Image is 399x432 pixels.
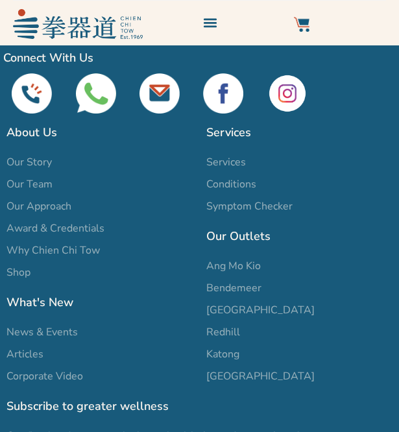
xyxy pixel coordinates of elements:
h2: What's New [6,293,193,311]
a: [GEOGRAPHIC_DATA] [206,302,393,318]
img: Website Icon-03 [294,17,309,32]
a: News & Events [6,324,193,340]
h2: Services [206,123,393,141]
span: Why Chien Chi Tow [6,243,100,258]
a: Bendemeer [206,280,393,296]
span: Award & Credentials [6,221,104,236]
span: Shop [6,265,30,280]
h2: Our Outlets [206,227,393,245]
a: [GEOGRAPHIC_DATA] [206,368,393,384]
span: [GEOGRAPHIC_DATA] [206,302,315,318]
span: Services [206,154,246,170]
h2: Connect With Us [3,49,396,67]
a: Our Story [6,154,193,170]
span: Our Story [6,154,52,170]
a: Ang Mo Kio [206,258,393,274]
a: Conditions [206,176,393,192]
a: Award & Credentials [6,221,193,236]
span: Our Approach [6,198,71,214]
div: Menu Toggle [199,12,221,33]
span: News & Events [6,324,78,340]
span: Our Team [6,176,53,192]
span: Symptom Checker [206,198,293,214]
a: Why Chien Chi Tow [6,243,193,258]
h2: About Us [6,123,193,141]
span: Redhill [206,324,240,340]
a: Shop [6,265,193,280]
a: Symptom Checker [206,198,393,214]
a: Services [206,154,393,170]
a: Articles [6,346,193,362]
a: Katong [206,346,393,362]
span: Conditions [206,176,256,192]
span: Corporate Video [6,368,83,384]
span: Ang Mo Kio [206,258,261,274]
a: Redhill [206,324,393,340]
a: Corporate Video [6,368,193,384]
a: Our Team [6,176,193,192]
h2: Subscribe to greater wellness [6,397,393,415]
span: Bendemeer [206,280,261,296]
span: [GEOGRAPHIC_DATA] [206,368,315,384]
a: Our Approach [6,198,193,214]
span: Katong [206,346,239,362]
span: Articles [6,346,43,362]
